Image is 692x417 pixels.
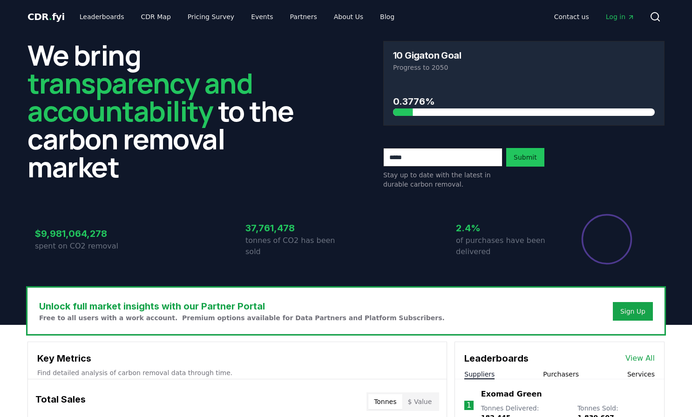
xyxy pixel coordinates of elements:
[37,351,437,365] h3: Key Metrics
[467,400,471,411] p: 1
[27,64,252,130] span: transparency and accountability
[581,213,633,265] div: Percentage of sales delivered
[49,11,52,22] span: .
[283,8,325,25] a: Partners
[180,8,242,25] a: Pricing Survey
[368,394,402,409] button: Tonnes
[39,313,445,323] p: Free to all users with a work account. Premium options available for Data Partners and Platform S...
[625,353,655,364] a: View All
[393,63,655,72] p: Progress to 2050
[506,148,544,167] button: Submit
[27,10,65,23] a: CDR.fyi
[402,394,438,409] button: $ Value
[35,241,136,252] p: spent on CO2 removal
[383,170,502,189] p: Stay up to date with the latest in durable carbon removal.
[37,368,437,377] p: Find detailed analysis of carbon removal data through time.
[598,8,642,25] a: Log in
[244,8,280,25] a: Events
[606,12,635,21] span: Log in
[613,302,653,321] button: Sign Up
[134,8,178,25] a: CDR Map
[464,351,529,365] h3: Leaderboards
[72,8,132,25] a: Leaderboards
[481,389,542,400] a: Exomad Green
[373,8,402,25] a: Blog
[27,41,309,181] h2: We bring to the carbon removal market
[326,8,371,25] a: About Us
[39,299,445,313] h3: Unlock full market insights with our Partner Portal
[464,370,495,379] button: Suppliers
[547,8,642,25] nav: Main
[627,370,655,379] button: Services
[72,8,402,25] nav: Main
[35,227,136,241] h3: $9,981,064,278
[456,235,556,257] p: of purchases have been delivered
[245,235,346,257] p: tonnes of CO2 has been sold
[393,51,461,60] h3: 10 Gigaton Goal
[393,94,655,108] h3: 0.3776%
[35,392,86,411] h3: Total Sales
[547,8,597,25] a: Contact us
[245,221,346,235] h3: 37,761,478
[543,370,579,379] button: Purchasers
[456,221,556,235] h3: 2.4%
[620,307,645,316] a: Sign Up
[27,11,65,22] span: CDR fyi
